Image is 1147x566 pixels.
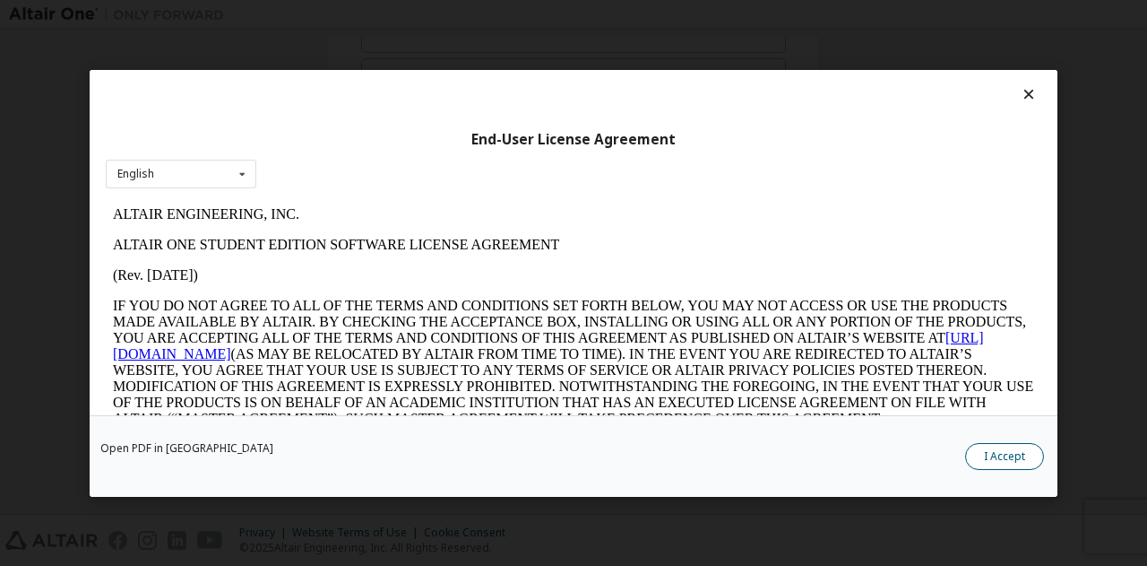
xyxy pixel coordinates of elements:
a: Open PDF in [GEOGRAPHIC_DATA] [100,442,273,453]
p: This Altair One Student Edition Software License Agreement (“Agreement”) is between Altair Engine... [7,242,928,307]
p: IF YOU DO NOT AGREE TO ALL OF THE TERMS AND CONDITIONS SET FORTH BELOW, YOU MAY NOT ACCESS OR USE... [7,99,928,228]
p: ALTAIR ENGINEERING, INC. [7,7,928,23]
p: (Rev. [DATE]) [7,68,928,84]
div: End-User License Agreement [106,130,1041,148]
button: I Accept [965,442,1044,469]
p: ALTAIR ONE STUDENT EDITION SOFTWARE LICENSE AGREEMENT [7,38,928,54]
a: [URL][DOMAIN_NAME] [7,131,878,162]
div: English [117,169,154,179]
